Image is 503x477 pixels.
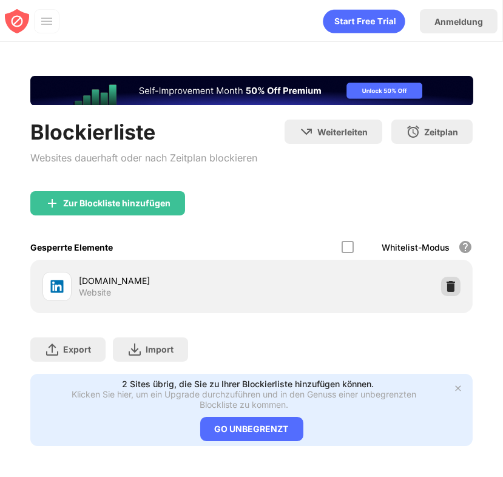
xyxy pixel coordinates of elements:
img: favicons [50,279,64,294]
div: Weiterleiten [317,127,368,137]
div: Zeitplan [424,127,458,137]
div: Websites dauerhaft oder nach Zeitplan blockieren [30,149,257,167]
div: [DOMAIN_NAME] [79,274,252,287]
div: 2 Sites übrig, die Sie zu Ihrer Blockierliste hinzufügen können. [122,379,374,389]
div: Zur Blockliste hinzufügen [63,198,170,208]
div: Gesperrte Elemente [30,242,113,252]
div: Export [63,344,91,354]
div: Website [79,287,111,298]
div: Blockierliste [30,120,257,144]
div: Whitelist-Modus [382,242,450,252]
div: animation [323,9,405,33]
iframe: Banner [30,76,473,105]
div: Import [146,344,174,354]
img: x-button.svg [453,384,463,393]
div: Klicken Sie hier, um ein Upgrade durchzuführen und in den Genuss einer unbegrenzten Blockliste zu... [59,389,430,410]
div: GO UNBEGRENZT [200,417,303,441]
div: Anmeldung [434,16,483,27]
img: blocksite-icon-red.svg [5,9,29,33]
